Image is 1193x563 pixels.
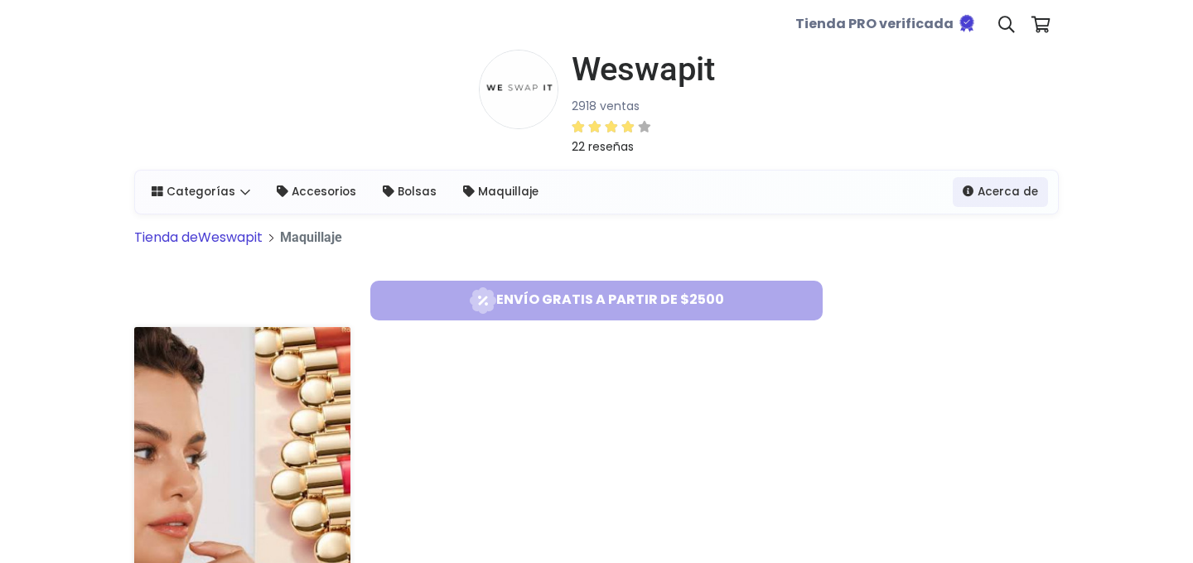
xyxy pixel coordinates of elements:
b: Tienda PRO verificada [795,15,954,34]
div: 4.14 / 5 [572,117,651,137]
small: 2918 ventas [572,98,640,114]
small: 22 reseñas [572,138,634,155]
a: Maquillaje [453,177,548,207]
a: Categorías [142,177,260,207]
a: 22 reseñas [572,116,715,156]
a: Tienda deWeswapit [134,228,263,247]
img: Tienda verificada [957,13,977,33]
h1: Weswapit [572,50,715,89]
span: Tienda de [134,228,198,247]
span: Maquillaje [280,229,342,245]
img: small.png [479,50,558,129]
a: Acerca de [953,177,1048,207]
a: Bolsas [373,177,447,207]
span: Envío gratis a partir de $2500 [377,287,816,314]
a: Accesorios [267,177,366,207]
nav: breadcrumb [134,228,1059,261]
a: Weswapit [558,50,715,89]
